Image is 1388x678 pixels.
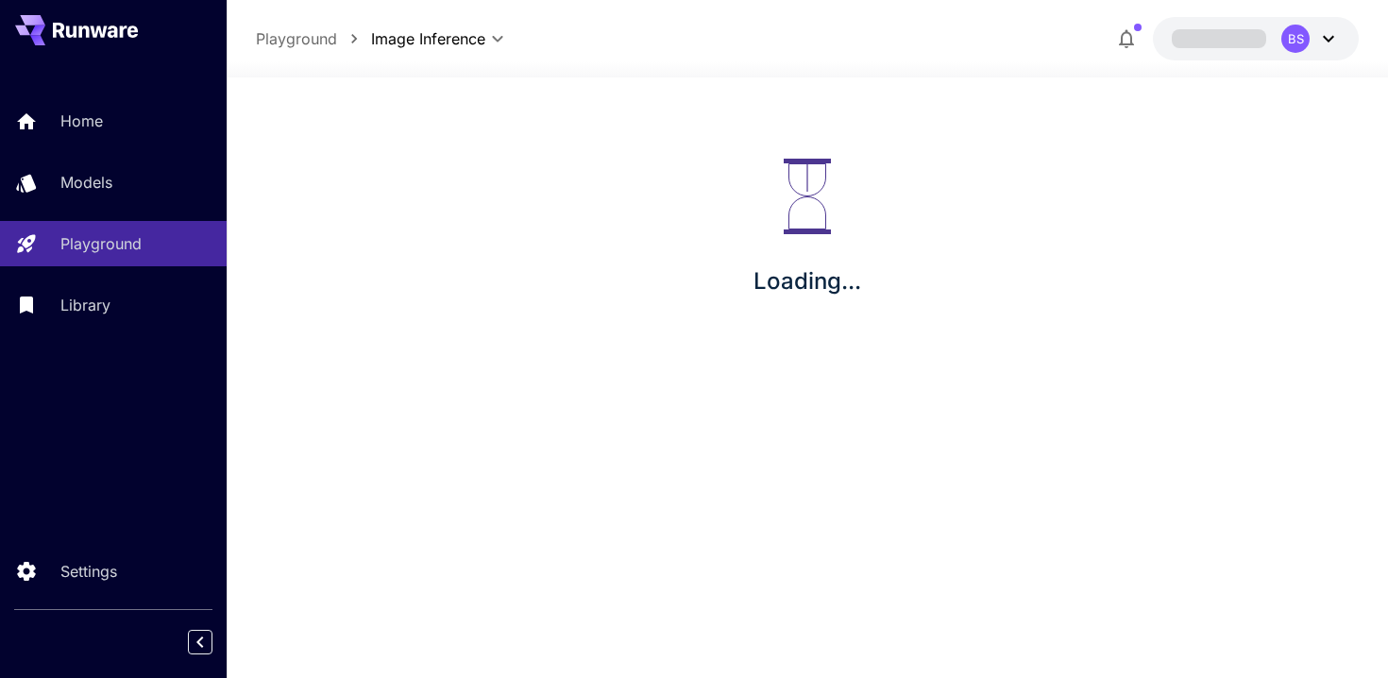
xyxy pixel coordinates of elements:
[188,630,212,654] button: Collapse sidebar
[256,27,337,50] a: Playground
[202,625,227,659] div: Collapse sidebar
[371,27,485,50] span: Image Inference
[60,110,103,132] p: Home
[60,294,110,316] p: Library
[1281,25,1310,53] div: BS
[753,264,861,298] p: Loading...
[256,27,371,50] nav: breadcrumb
[1153,17,1359,60] button: BS
[60,171,112,194] p: Models
[60,232,142,255] p: Playground
[60,560,117,583] p: Settings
